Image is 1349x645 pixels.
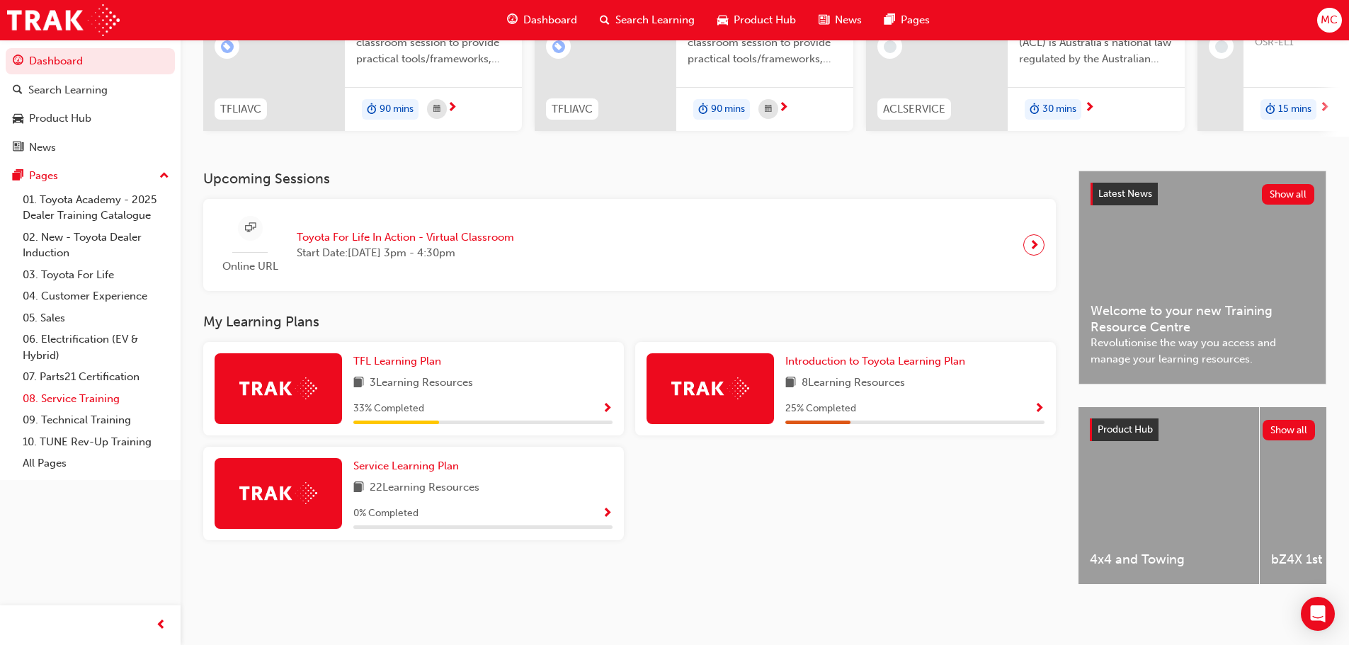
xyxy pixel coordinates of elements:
[17,307,175,329] a: 05. Sales
[901,12,930,28] span: Pages
[447,102,457,115] span: next-icon
[17,366,175,388] a: 07. Parts21 Certification
[552,101,593,118] span: TFLIAVC
[785,353,971,370] a: Introduction to Toyota Learning Plan
[13,170,23,183] span: pages-icon
[552,40,565,53] span: learningRecordVerb_ENROLL-icon
[1042,101,1076,118] span: 30 mins
[785,401,856,417] span: 25 % Completed
[380,101,414,118] span: 90 mins
[1091,303,1314,335] span: Welcome to your new Training Resource Centre
[28,82,108,98] div: Search Learning
[297,245,514,261] span: Start Date: [DATE] 3pm - 4:30pm
[7,4,120,36] img: Trak
[883,101,945,118] span: ACLSERVICE
[370,375,473,392] span: 3 Learning Resources
[6,163,175,189] button: Pages
[717,11,728,29] span: car-icon
[13,84,23,97] span: search-icon
[17,388,175,410] a: 08. Service Training
[370,479,479,497] span: 22 Learning Resources
[706,6,807,35] a: car-iconProduct Hub
[1317,8,1342,33] button: MC
[353,479,364,497] span: book-icon
[159,167,169,185] span: up-icon
[1098,188,1152,200] span: Latest News
[1091,335,1314,367] span: Revolutionise the way you access and manage your learning resources.
[367,101,377,119] span: duration-icon
[778,102,789,115] span: next-icon
[29,168,58,184] div: Pages
[600,11,610,29] span: search-icon
[1301,597,1335,631] div: Open Intercom Messenger
[353,375,364,392] span: book-icon
[353,460,459,472] span: Service Learning Plan
[245,219,256,237] span: sessionType_ONLINE_URL-icon
[734,12,796,28] span: Product Hub
[523,12,577,28] span: Dashboard
[765,101,772,118] span: calendar-icon
[17,409,175,431] a: 09. Technical Training
[671,377,749,399] img: Trak
[711,101,745,118] span: 90 mins
[1319,102,1330,115] span: next-icon
[1091,183,1314,205] a: Latest NewsShow all
[203,314,1056,330] h3: My Learning Plans
[239,482,317,504] img: Trak
[17,227,175,264] a: 02. New - Toyota Dealer Induction
[17,329,175,366] a: 06. Electrification (EV & Hybrid)
[1098,423,1153,435] span: Product Hub
[1019,19,1173,67] span: The Australian Consumer Law (ACL) is Australia's national law regulated by the Australian Competi...
[807,6,873,35] a: news-iconNews
[29,110,91,127] div: Product Hub
[13,142,23,154] span: news-icon
[239,377,317,399] img: Trak
[353,458,465,474] a: Service Learning Plan
[1030,101,1040,119] span: duration-icon
[353,355,441,367] span: TFL Learning Plan
[785,375,796,392] span: book-icon
[297,229,514,246] span: Toyota For Life In Action - Virtual Classroom
[17,285,175,307] a: 04. Customer Experience
[17,452,175,474] a: All Pages
[496,6,588,35] a: guage-iconDashboard
[353,353,447,370] a: TFL Learning Plan
[1278,101,1311,118] span: 15 mins
[688,19,842,67] span: This is a 90 minute virtual classroom session to provide practical tools/frameworks, behaviours a...
[1029,235,1040,255] span: next-icon
[353,506,419,522] span: 0 % Completed
[1034,400,1045,418] button: Show Progress
[156,617,166,634] span: prev-icon
[1078,407,1259,584] a: 4x4 and Towing
[17,189,175,227] a: 01. Toyota Academy - 2025 Dealer Training Catalogue
[1215,40,1228,53] span: learningRecordVerb_NONE-icon
[1034,403,1045,416] span: Show Progress
[802,375,905,392] span: 8 Learning Resources
[1263,420,1316,440] button: Show all
[1321,12,1338,28] span: MC
[221,40,234,53] span: learningRecordVerb_ENROLL-icon
[819,11,829,29] span: news-icon
[602,403,613,416] span: Show Progress
[588,6,706,35] a: search-iconSearch Learning
[13,113,23,125] span: car-icon
[884,40,897,53] span: learningRecordVerb_NONE-icon
[602,400,613,418] button: Show Progress
[353,401,424,417] span: 33 % Completed
[602,505,613,523] button: Show Progress
[1090,552,1248,568] span: 4x4 and Towing
[433,101,440,118] span: calendar-icon
[615,12,695,28] span: Search Learning
[835,12,862,28] span: News
[17,431,175,453] a: 10. TUNE Rev-Up Training
[13,55,23,68] span: guage-icon
[1265,101,1275,119] span: duration-icon
[785,355,965,367] span: Introduction to Toyota Learning Plan
[6,45,175,163] button: DashboardSearch LearningProduct HubNews
[1090,418,1315,441] a: Product HubShow all
[698,101,708,119] span: duration-icon
[6,105,175,132] a: Product Hub
[29,139,56,156] div: News
[873,6,941,35] a: pages-iconPages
